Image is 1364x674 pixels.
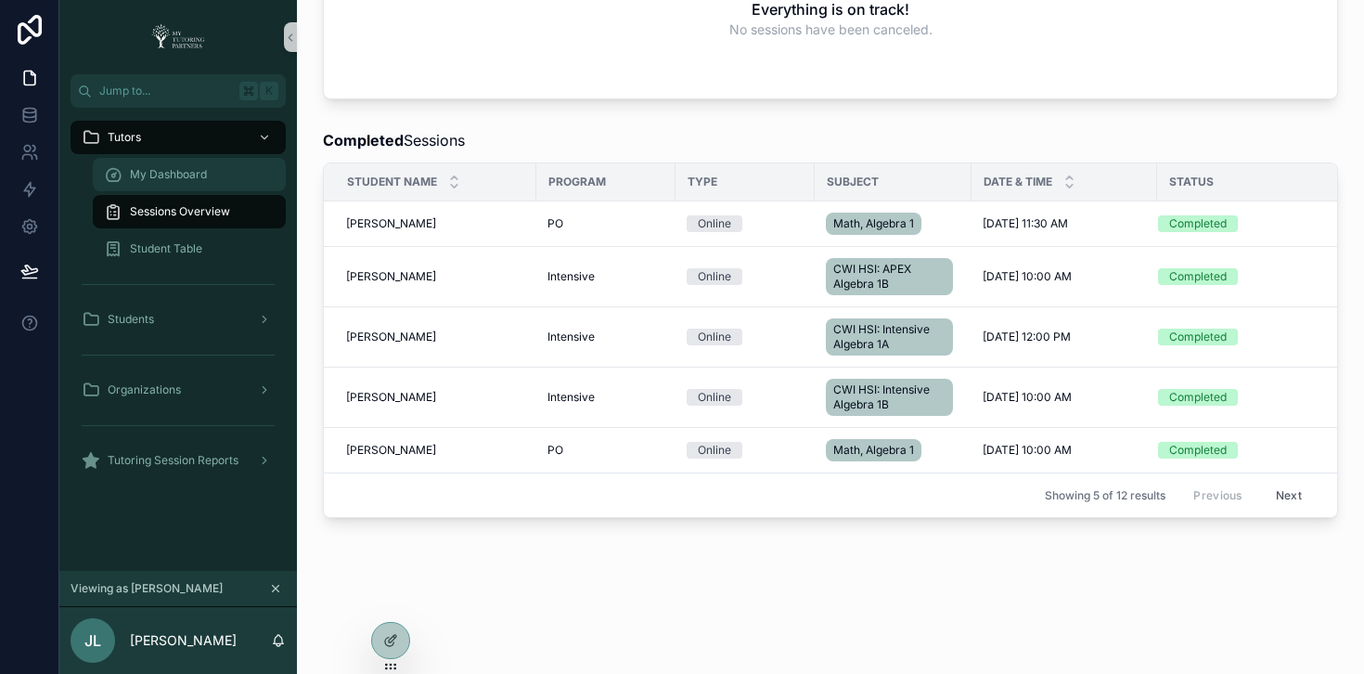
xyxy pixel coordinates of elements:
div: Completed [1169,389,1227,406]
button: Next [1263,481,1315,510]
a: [PERSON_NAME] [346,216,525,231]
span: No sessions have been canceled. [729,20,933,39]
a: [DATE] 12:00 PM [983,330,1146,344]
a: Intensive [547,269,664,284]
a: CWI HSI: APEX Algebra 1B [826,254,960,299]
a: Completed [1158,215,1334,232]
div: Online [698,268,731,285]
a: Completed [1158,268,1334,285]
span: Viewing as [PERSON_NAME] [71,581,223,596]
span: My Dashboard [130,167,207,182]
a: Online [687,215,804,232]
a: Intensive [547,390,664,405]
div: Completed [1169,329,1227,345]
span: [PERSON_NAME] [346,269,436,284]
a: [DATE] 10:00 AM [983,443,1146,458]
span: Date & Time [984,175,1052,189]
p: [PERSON_NAME] [130,631,237,650]
button: Jump to...K [71,74,286,108]
span: Math, Algebra 1 [833,443,914,458]
span: CWI HSI: Intensive Algebra 1B [833,382,946,412]
a: PO [547,443,664,458]
span: JL [84,629,101,652]
a: Completed [1158,329,1334,345]
div: scrollable content [59,108,297,501]
span: [DATE] 10:00 AM [983,269,1072,284]
a: Math, Algebra 1 [826,435,960,465]
span: Sessions Overview [130,204,230,219]
a: [DATE] 10:00 AM [983,269,1146,284]
span: [DATE] 11:30 AM [983,216,1068,231]
span: [PERSON_NAME] [346,330,436,344]
span: Intensive [547,330,595,344]
div: Online [698,389,731,406]
span: Status [1169,175,1214,189]
a: PO [547,216,664,231]
a: Student Table [93,232,286,266]
div: Online [698,442,731,459]
div: Completed [1169,268,1227,285]
div: Completed [1169,215,1227,232]
span: K [262,84,277,98]
a: Intensive [547,330,664,344]
a: CWI HSI: Intensive Algebra 1B [826,375,960,420]
span: Subject [827,175,879,189]
span: Jump to... [99,84,232,98]
span: PO [547,216,563,231]
a: [PERSON_NAME] [346,390,525,405]
span: [PERSON_NAME] [346,390,436,405]
span: Tutors [108,130,141,145]
a: Online [687,268,804,285]
span: [DATE] 10:00 AM [983,390,1072,405]
span: Intensive [547,269,595,284]
strong: Completed [323,131,404,149]
a: Math, Algebra 1 [826,209,960,239]
span: CWI HSI: APEX Algebra 1B [833,262,946,292]
span: Organizations [108,382,181,397]
a: [PERSON_NAME] [346,443,525,458]
a: Students [71,303,286,336]
span: Tutoring Session Reports [108,453,238,468]
div: Online [698,329,731,345]
a: Tutors [71,121,286,154]
a: [DATE] 11:30 AM [983,216,1146,231]
a: Online [687,329,804,345]
span: Student Name [347,175,437,189]
div: Online [698,215,731,232]
span: [PERSON_NAME] [346,443,436,458]
a: Organizations [71,373,286,407]
span: CWI HSI: Intensive Algebra 1A [833,322,946,352]
a: Completed [1158,389,1334,406]
span: Students [108,312,154,327]
div: Completed [1169,442,1227,459]
span: Program [548,175,606,189]
span: Student Table [130,241,202,256]
span: Type [688,175,717,189]
a: [DATE] 10:00 AM [983,390,1146,405]
span: Math, Algebra 1 [833,216,914,231]
img: App logo [146,22,211,52]
span: Showing 5 of 12 results [1045,488,1165,503]
a: Online [687,442,804,459]
a: My Dashboard [93,158,286,191]
a: Tutoring Session Reports [71,444,286,477]
a: Online [687,389,804,406]
a: [PERSON_NAME] [346,330,525,344]
span: Sessions [323,129,465,151]
span: [PERSON_NAME] [346,216,436,231]
span: Intensive [547,390,595,405]
span: PO [547,443,563,458]
a: CWI HSI: Intensive Algebra 1A [826,315,960,359]
span: [DATE] 10:00 AM [983,443,1072,458]
a: Sessions Overview [93,195,286,228]
span: [DATE] 12:00 PM [983,330,1071,344]
a: Completed [1158,442,1334,459]
a: [PERSON_NAME] [346,269,525,284]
